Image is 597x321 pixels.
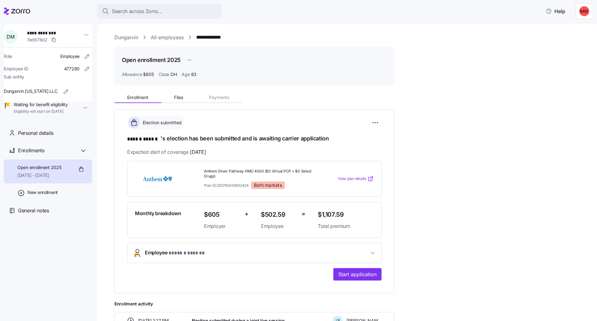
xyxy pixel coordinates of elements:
span: Total premium [318,222,374,230]
a: Dungarvin [114,34,138,41]
span: [DATE] [190,148,206,156]
span: 63 [191,71,197,78]
span: = [302,210,305,219]
span: Search across Zorro... [112,7,162,15]
span: 477280 [64,66,80,72]
span: Employee ID [4,66,28,72]
span: 7ed978d2 [27,37,48,43]
span: Help [546,7,565,15]
span: Employer [204,222,240,230]
span: + [245,210,248,219]
button: Help [541,5,570,17]
span: $605 [143,71,154,78]
span: [DATE] - [DATE] [17,172,61,178]
span: General notes [18,207,49,215]
span: Role [4,53,12,59]
span: Payments [209,95,229,100]
button: Search across Zorro... [97,4,221,19]
span: $502.59 [261,210,297,220]
span: $605 [204,210,240,220]
a: View plan details [338,176,374,182]
span: Personal details [18,129,53,137]
span: New enrollment [27,189,58,196]
span: Open enrollment 2025 [17,164,61,171]
span: Employee [60,53,80,59]
img: 7a060d5ab7c816cbe467fdbf4fb73b89 [579,6,589,16]
span: Expected start of coverage [127,148,206,156]
span: Eligibility will start on [DATE] [14,109,67,114]
span: Anthem Silver Pathway HMO 4000 ($0 Virtual PCP + $0 Select Drugs) [204,169,313,179]
span: Employee [261,222,297,230]
span: Enrollments [18,147,44,154]
span: D M [7,34,14,39]
span: $1,107.59 [318,210,374,220]
span: Allowance [122,71,142,78]
span: Sub-entity [4,74,24,80]
h1: 's election has been submitted and is awaiting carrier application [127,135,382,143]
span: Employee [145,249,205,257]
span: Plan ID: 29276OH0920424 [204,183,249,188]
h1: Open enrollment 2025 [122,56,181,64]
span: Both markets [254,182,282,188]
span: Election submitted [141,120,182,126]
span: Start application [338,271,377,278]
span: Enrollment [127,95,148,100]
img: Anthem [135,172,180,186]
span: View plan details [338,176,366,182]
span: Dungarvin [US_STATE] LLC [4,88,57,94]
span: Enrollment activity [114,301,394,307]
span: Waiting for benefit eligibility [14,101,67,108]
span: Monthly breakdown [135,210,181,217]
span: Files [174,95,183,100]
span: Age [182,71,190,78]
span: OH [170,71,177,78]
span: Class [159,71,169,78]
a: All employees [151,34,184,41]
button: Start application [333,268,382,281]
